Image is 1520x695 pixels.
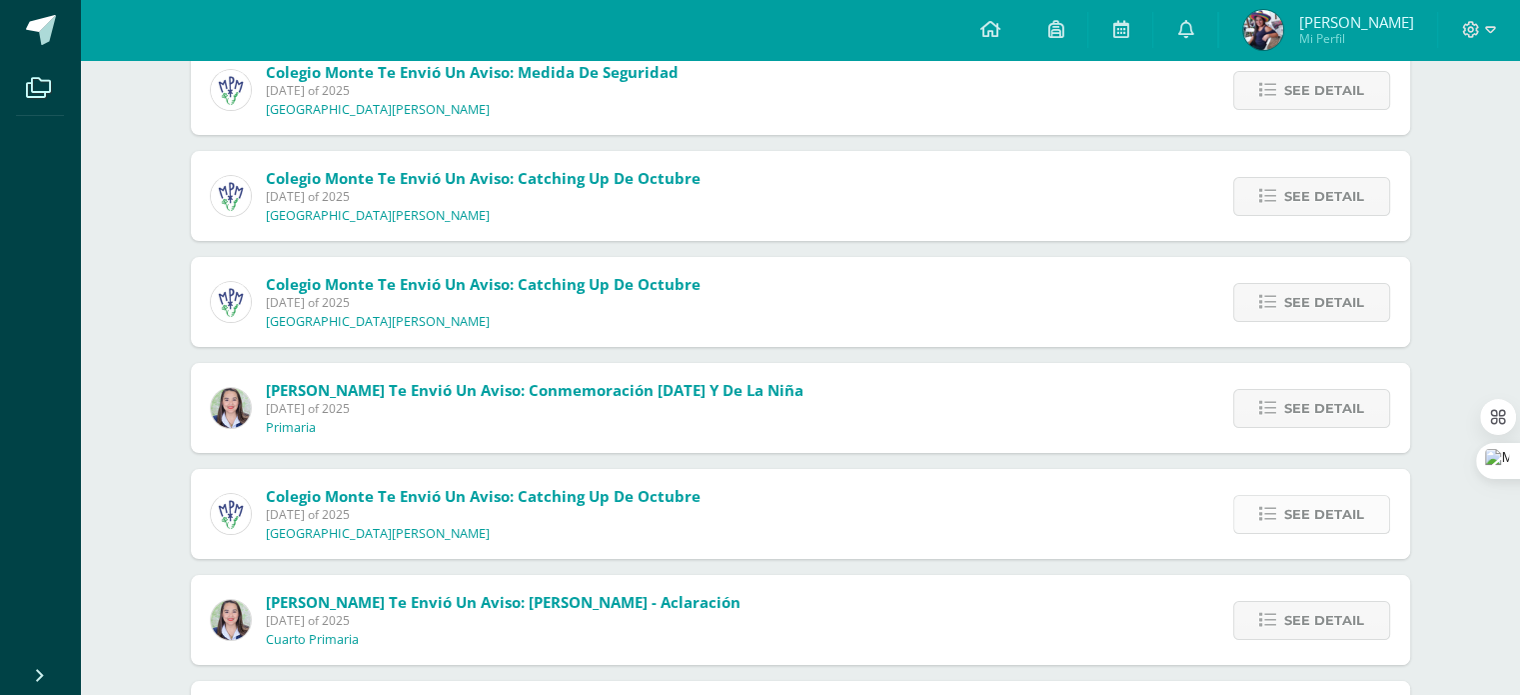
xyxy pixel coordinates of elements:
[211,494,251,534] img: a3978fa95217fc78923840df5a445bcb.png
[266,62,679,82] span: Colegio Monte te envió un aviso: Medida de seguridad
[1284,602,1364,639] span: See detail
[211,70,251,110] img: a3978fa95217fc78923840df5a445bcb.png
[211,388,251,428] img: 2a26673bd1ba438b016617ddb0b7c9fc.png
[266,612,741,629] span: [DATE] of 2025
[1284,72,1364,109] span: See detail
[266,294,701,311] span: [DATE] of 2025
[266,102,490,118] p: [GEOGRAPHIC_DATA][PERSON_NAME]
[1284,284,1364,321] span: See detail
[266,314,490,330] p: [GEOGRAPHIC_DATA][PERSON_NAME]
[266,208,490,224] p: [GEOGRAPHIC_DATA][PERSON_NAME]
[1298,30,1413,47] span: Mi Perfil
[266,168,701,188] span: Colegio Monte te envió un aviso: Catching Up de Octubre
[266,420,316,436] p: Primaria
[266,82,679,99] span: [DATE] of 2025
[266,506,701,523] span: [DATE] of 2025
[211,600,251,640] img: 2a26673bd1ba438b016617ddb0b7c9fc.png
[266,380,803,400] span: [PERSON_NAME] te envió un aviso: Conmemoración [DATE] y de la niña
[266,188,701,205] span: [DATE] of 2025
[266,274,701,294] span: Colegio Monte te envió un aviso: Catching Up de Octubre
[266,400,803,417] span: [DATE] of 2025
[1243,10,1283,50] img: 493e25fe954d1f4d43f7ff41cd3d7ef9.png
[266,526,490,542] p: [GEOGRAPHIC_DATA][PERSON_NAME]
[266,632,359,648] p: Cuarto Primaria
[211,282,251,322] img: a3978fa95217fc78923840df5a445bcb.png
[266,486,701,506] span: Colegio Monte te envió un aviso: Catching Up de Octubre
[1298,12,1413,32] span: [PERSON_NAME]
[1284,178,1364,215] span: See detail
[211,176,251,216] img: a3978fa95217fc78923840df5a445bcb.png
[266,592,741,612] span: [PERSON_NAME] te envió un aviso: [PERSON_NAME] - aclaración
[1284,496,1364,533] span: See detail
[1284,390,1364,427] span: See detail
